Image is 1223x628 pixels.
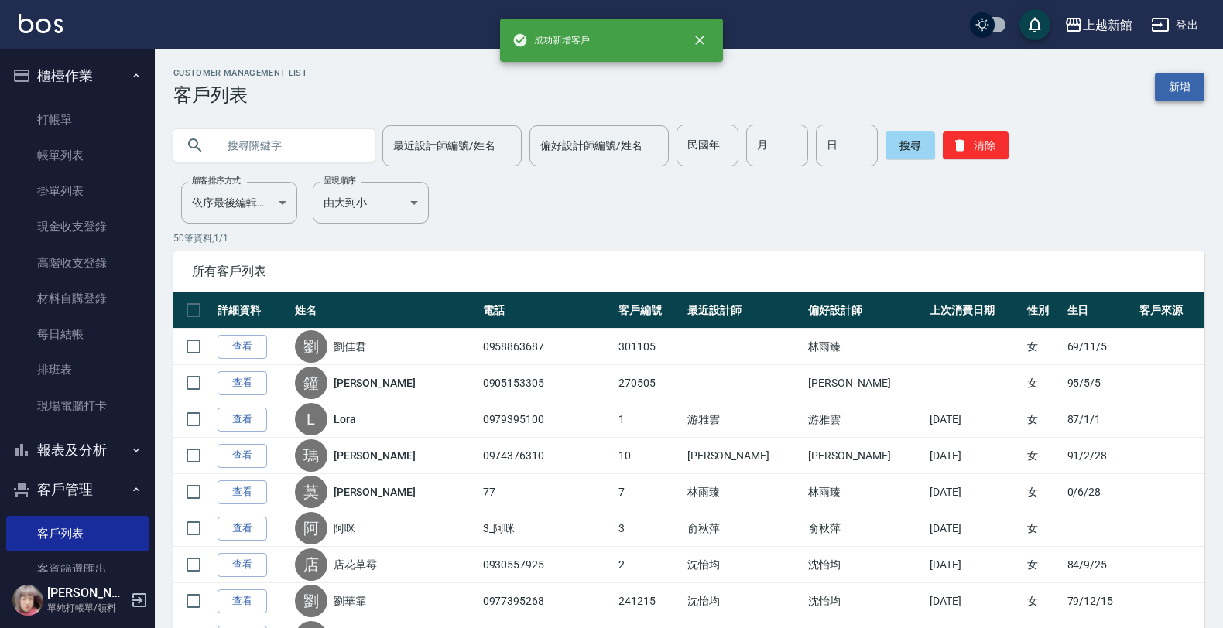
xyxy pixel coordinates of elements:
a: 查看 [218,444,267,468]
td: 沈怡均 [804,547,926,583]
a: Lora [334,411,356,427]
td: 林雨臻 [683,474,805,510]
a: 查看 [218,480,267,504]
th: 電話 [479,292,615,329]
p: 單純打帳單/領料 [47,601,126,615]
td: 女 [1023,401,1063,438]
a: 新增 [1155,73,1204,101]
div: 阿 [295,512,327,544]
td: 95/5/5 [1064,365,1136,401]
td: 241215 [615,583,683,619]
td: 俞秋萍 [804,510,926,547]
button: 清除 [943,131,1009,159]
td: 0930557925 [479,547,615,583]
a: 客戶列表 [6,516,149,551]
td: 3_阿咪 [479,510,615,547]
div: 由大到小 [313,182,429,224]
label: 呈現順序 [324,175,356,186]
th: 最近設計師 [683,292,805,329]
td: [PERSON_NAME] [804,365,926,401]
a: 店花草霉 [334,557,377,572]
th: 客戶編號 [615,292,683,329]
td: 游雅雲 [804,401,926,438]
td: 0974376310 [479,438,615,474]
button: 登出 [1145,11,1204,39]
button: close [683,23,717,57]
td: 0977395268 [479,583,615,619]
a: 查看 [218,408,267,432]
td: 女 [1023,583,1063,619]
input: 搜尋關鍵字 [217,125,362,166]
a: 排班表 [6,352,149,387]
label: 顧客排序方式 [192,175,241,186]
td: [DATE] [926,583,1023,619]
a: 材料自購登錄 [6,281,149,316]
th: 生日 [1064,292,1136,329]
button: 搜尋 [886,131,935,159]
a: 客資篩選匯出 [6,551,149,587]
a: 阿咪 [334,520,355,536]
td: 69/11/5 [1064,329,1136,365]
td: 301105 [615,329,683,365]
a: 現場電腦打卡 [6,388,149,424]
div: 店 [295,548,327,581]
td: [DATE] [926,438,1023,474]
td: 沈怡均 [683,583,805,619]
td: [DATE] [926,510,1023,547]
td: 1 [615,401,683,438]
td: 0958863687 [479,329,615,365]
button: 報表及分析 [6,430,149,470]
td: 0979395100 [479,401,615,438]
button: 上越新館 [1058,9,1139,41]
button: 客戶管理 [6,469,149,510]
td: [DATE] [926,401,1023,438]
div: 瑪 [295,439,327,472]
a: 查看 [218,589,267,613]
td: 女 [1023,510,1063,547]
a: 劉華霏 [334,593,366,609]
td: 10 [615,438,683,474]
div: 劉 [295,330,327,363]
td: 林雨臻 [804,329,926,365]
div: 劉 [295,585,327,617]
td: [PERSON_NAME] [804,438,926,474]
td: 女 [1023,547,1063,583]
div: 鐘 [295,367,327,399]
div: 依序最後編輯時間 [181,182,297,224]
th: 詳細資料 [214,292,291,329]
td: 3 [615,510,683,547]
td: 87/1/1 [1064,401,1136,438]
td: 女 [1023,438,1063,474]
td: 270505 [615,365,683,401]
img: Logo [19,14,63,33]
td: 91/2/28 [1064,438,1136,474]
td: [PERSON_NAME] [683,438,805,474]
th: 性別 [1023,292,1063,329]
td: 7 [615,474,683,510]
a: 查看 [218,335,267,359]
th: 姓名 [291,292,479,329]
span: 所有客戶列表 [192,264,1186,279]
td: 沈怡均 [683,547,805,583]
div: 莫 [295,476,327,508]
h3: 客戶列表 [173,84,307,106]
td: 0/6/28 [1064,474,1136,510]
a: 查看 [218,517,267,541]
img: Person [12,585,43,616]
td: [DATE] [926,474,1023,510]
span: 成功新增客戶 [512,32,590,48]
a: [PERSON_NAME] [334,375,416,391]
a: 查看 [218,371,267,395]
button: 櫃檯作業 [6,56,149,96]
td: 女 [1023,365,1063,401]
td: 0905153305 [479,365,615,401]
th: 客戶來源 [1136,292,1204,329]
a: 帳單列表 [6,138,149,173]
a: [PERSON_NAME] [334,448,416,463]
a: 高階收支登錄 [6,245,149,281]
h2: Customer Management List [173,68,307,78]
td: 79/12/15 [1064,583,1136,619]
td: 女 [1023,329,1063,365]
a: 掛單列表 [6,173,149,209]
td: 俞秋萍 [683,510,805,547]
